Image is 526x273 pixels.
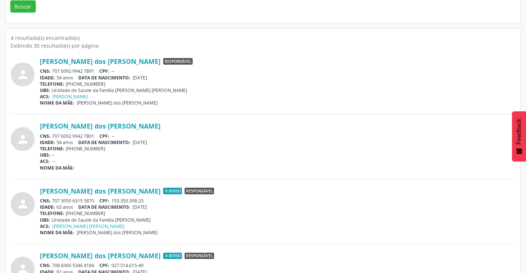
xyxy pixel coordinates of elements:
span: IDADE: [40,75,55,81]
div: 707 6092 9942 7891 [40,68,515,74]
div: Unidade de Saude da Familia [PERSON_NAME] [PERSON_NAME] [40,87,515,93]
div: Exibindo 30 resultado(s) por página [11,42,515,50]
span: TELEFONE: [40,81,64,87]
div: [PHONE_NUMBER] [40,210,515,216]
span: Idoso [163,188,182,194]
span: DATA DE NASCIMENTO: [78,139,130,146]
span: CPF: [99,262,109,269]
span: Responsável [185,253,214,259]
a: [PERSON_NAME] dos [PERSON_NAME] [40,252,161,260]
span: [PERSON_NAME] dos [PERSON_NAME] [77,100,158,106]
div: Unidade de Saude da Familia [PERSON_NAME] [40,217,515,223]
span: NOME DA MÃE: [40,229,74,236]
div: 4 resultado(s) encontrado(s) [11,34,515,42]
a: [PERSON_NAME] [PERSON_NAME] [52,223,124,229]
span: Responsável [163,58,193,65]
span: CNS: [40,68,51,74]
a: [PERSON_NAME] [52,93,88,100]
span: IDADE: [40,204,55,210]
span: [DATE] [133,204,147,210]
span: NOME DA MÃE: [40,165,74,171]
span: Responsável [185,188,214,194]
span: CPF: [99,133,109,139]
span: DATA DE NASCIMENTO: [78,204,130,210]
button: Buscar [10,0,36,13]
span: DATA DE NASCIMENTO: [78,75,130,81]
span: -- [111,68,114,74]
a: [PERSON_NAME] dos [PERSON_NAME] [40,187,161,195]
span: CPF: [99,68,109,74]
div: [PHONE_NUMBER] [40,146,515,152]
button: Feedback - Mostrar pesquisa [512,111,526,161]
span: TELEFONE: [40,210,64,216]
span: UBS: [40,87,50,93]
i: person [16,68,30,81]
i: person [16,133,30,146]
span: UBS: [40,152,50,158]
span: CNS: [40,198,51,204]
span: 027.514.615-49 [111,262,144,269]
span: ACS: [40,158,50,164]
div: 707 6092 9942 7891 [40,133,515,139]
span: IDADE: [40,139,55,146]
span: -- [52,158,55,164]
div: -- [40,152,515,158]
span: [DATE] [133,75,147,81]
div: 54 anos [40,75,515,81]
span: CNS: [40,133,51,139]
span: [PERSON_NAME] dos [PERSON_NAME] [77,229,158,236]
a: [PERSON_NAME] dos [PERSON_NAME] [40,122,161,130]
div: 54 anos [40,139,515,146]
span: ACS: [40,223,50,229]
i: person [16,197,30,211]
span: TELEFONE: [40,146,64,152]
span: Idoso [163,253,182,259]
div: [PHONE_NUMBER] [40,81,515,87]
span: 153.350.398-25 [111,198,144,204]
span: -- [111,133,114,139]
span: Feedback [516,119,522,144]
span: CPF: [99,198,109,204]
span: CNS: [40,262,51,269]
span: UBS: [40,217,50,223]
div: 708 6060 5346 4184 [40,262,515,269]
span: NOME DA MÃE: [40,100,74,106]
span: [DATE] [133,139,147,146]
span: ACS: [40,93,50,100]
div: 707 3050 6315 5870 [40,198,515,204]
div: 63 anos [40,204,515,210]
a: [PERSON_NAME] dos [PERSON_NAME] [40,57,161,65]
